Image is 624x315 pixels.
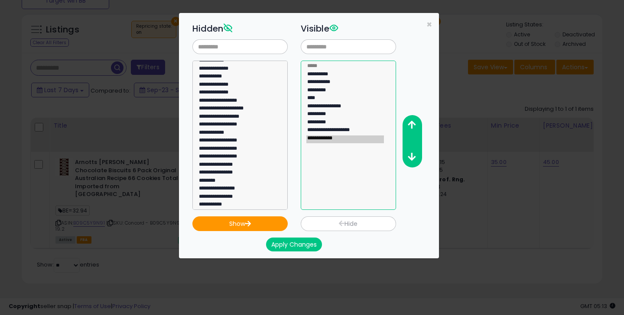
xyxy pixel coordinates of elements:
h3: Hidden [192,22,288,35]
button: Apply Changes [266,238,322,251]
h3: Visible [301,22,396,35]
span: × [426,18,432,31]
button: Show [192,216,288,231]
button: Hide [301,216,396,231]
